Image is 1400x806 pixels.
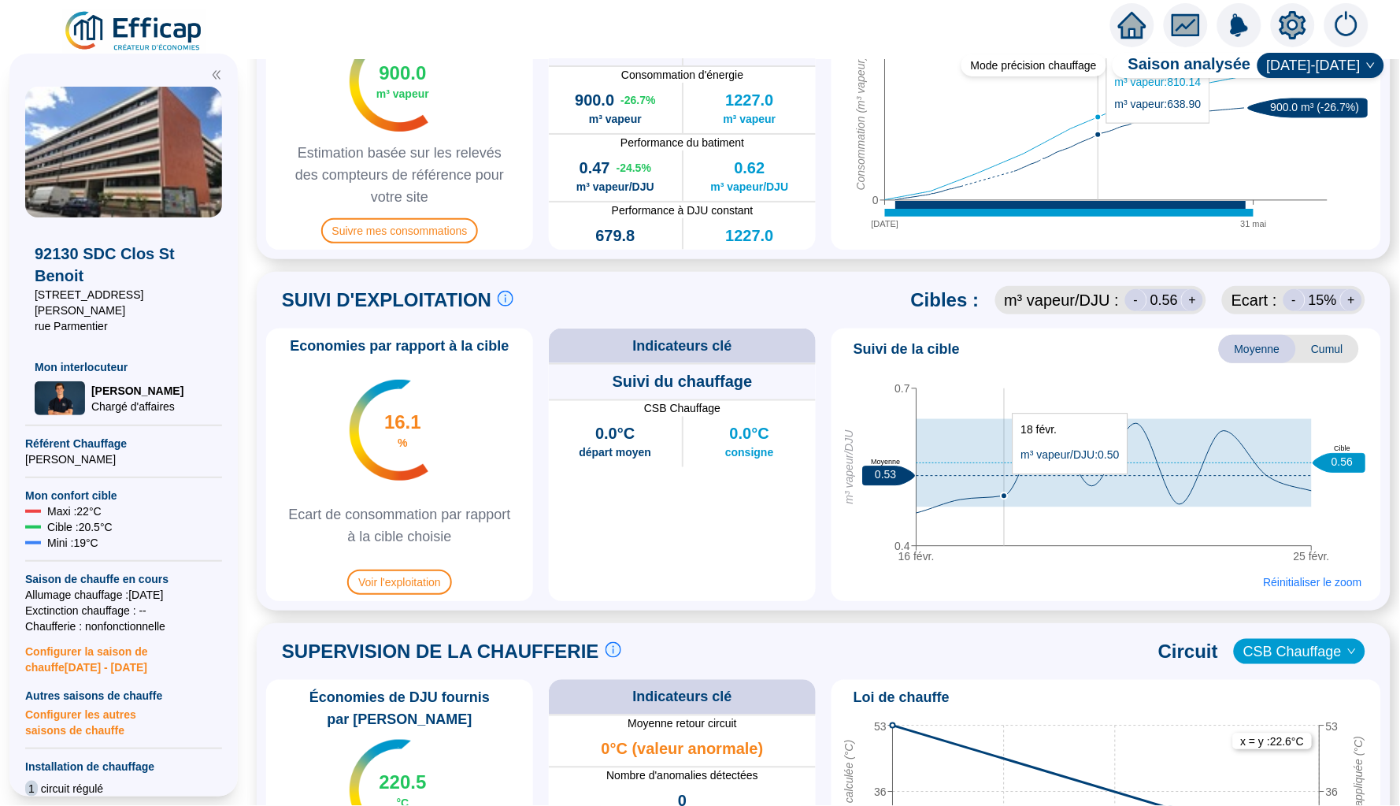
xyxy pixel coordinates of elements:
[1324,3,1369,47] img: alerts
[579,445,651,461] span: départ moyen
[272,686,527,730] span: Économies de DJU fournis par [PERSON_NAME]
[1294,550,1330,563] tspan: 25 févr.
[25,688,222,704] span: Autres saisons de chauffe
[1241,219,1267,228] tspan: 31 mai
[47,503,102,519] span: Maxi : 22 °C
[730,423,769,445] span: 0.0°C
[549,67,816,83] span: Consommation d'énergie
[1251,570,1375,595] button: Réinitialiser le zoom
[1217,3,1261,47] img: alerts
[211,69,222,80] span: double-left
[1366,61,1376,70] span: down
[895,540,911,552] tspan: 0.4
[35,287,213,318] span: [STREET_ADDRESS][PERSON_NAME]
[576,179,654,195] span: m³ vapeur/DJU
[854,338,960,360] span: Suivi de la cible
[1125,289,1147,311] div: -
[35,318,213,334] span: rue Parmentier
[1181,289,1203,311] div: +
[606,642,621,658] span: info-circle
[872,194,879,206] tspan: 0
[1243,640,1356,663] span: CSB Chauffage
[379,770,426,795] span: 220.5
[282,639,599,664] span: SUPERVISION DE LA CHAUFFERIE
[843,429,856,504] tspan: m³ vapeur/DJU
[1296,335,1359,363] span: Cumul
[871,458,900,466] text: Moyenne
[1326,786,1339,798] tspan: 36
[347,570,452,595] span: Voir l'exploitation
[25,451,222,467] span: [PERSON_NAME]
[272,503,527,548] span: Ecart de consommation par rapport à la cible choisie
[1331,456,1353,469] text: 0.56
[35,359,213,375] span: Mon interlocuteur
[855,57,868,191] tspan: Consommation (m³ vapeur)
[723,111,776,127] span: m³ vapeur
[25,781,38,797] span: 1
[41,781,103,797] span: circuit régulé
[1118,11,1146,39] span: home
[595,225,635,247] span: 679.8
[1241,735,1305,748] text: x = y : 22.6 °C
[1283,289,1306,311] div: -
[1231,289,1277,311] span: Ecart :
[384,410,421,435] span: 16.1
[602,738,764,760] span: 0°C (valeur anormale)
[25,571,222,587] span: Saison de chauffe en cours
[1219,335,1296,363] span: Moyenne
[725,445,773,461] span: consigne
[321,218,479,243] span: Suivre mes consommations
[47,519,113,535] span: Cible : 20.5 °C
[1347,647,1357,656] span: down
[91,399,183,414] span: Chargé d'affaires
[1113,53,1251,78] span: Saison analysée
[1264,574,1362,590] span: Réinitialiser le zoom
[723,247,776,262] span: m³ vapeur
[350,380,429,481] img: indicateur températures
[379,61,426,86] span: 900.0
[895,382,911,395] tspan: 0.7
[47,535,98,551] span: Mini : 19 °C
[25,634,222,675] span: Configurer la saison de chauffe [DATE] - [DATE]
[595,423,635,445] span: 0.0°C
[398,435,407,451] span: %
[549,768,816,784] span: Nombre d'anomalies détectées
[575,89,614,111] span: 900.0
[91,383,183,399] span: [PERSON_NAME]
[549,202,816,218] span: Performance à DJU constant
[63,9,206,54] img: efficap energie logo
[589,111,642,127] span: m³ vapeur
[580,157,610,179] span: 0.47
[549,135,816,150] span: Performance du batiment
[589,247,642,262] span: m³ vapeur
[282,288,491,313] span: SUIVI D'EXPLOITATION
[613,371,753,393] span: Suivi du chauffage
[1309,289,1337,311] span: 15 %
[1279,11,1307,39] span: setting
[1340,289,1362,311] div: +
[632,686,731,708] span: Indicateurs clé
[874,786,887,798] tspan: 36
[1271,101,1360,113] text: 900.0 m³ (-26.7%)
[549,401,816,417] span: CSB Chauffage
[734,157,765,179] span: 0.62
[620,92,655,108] span: -26.7 %
[875,469,896,481] text: 0.53
[498,291,513,306] span: info-circle
[617,160,651,176] span: -24.5 %
[872,219,899,228] tspan: [DATE]
[1335,445,1351,453] text: Cible
[854,686,950,708] span: Loi de chauffe
[898,550,935,563] tspan: 16 févr.
[1005,289,1120,311] span: m³ vapeur /DJU :
[725,89,773,111] span: 1227.0
[25,704,222,738] span: Configurer les autres saisons de chauffe
[1158,639,1218,664] span: Circuit
[549,716,816,732] span: Moyenne retour circuit
[25,488,222,503] span: Mon confort cible
[961,54,1106,76] div: Mode précision chauffage
[25,587,222,603] span: Allumage chauffage : [DATE]
[35,243,213,287] span: 92130 SDC Clos St Benoit
[632,335,731,357] span: Indicateurs clé
[911,288,980,313] span: Cibles :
